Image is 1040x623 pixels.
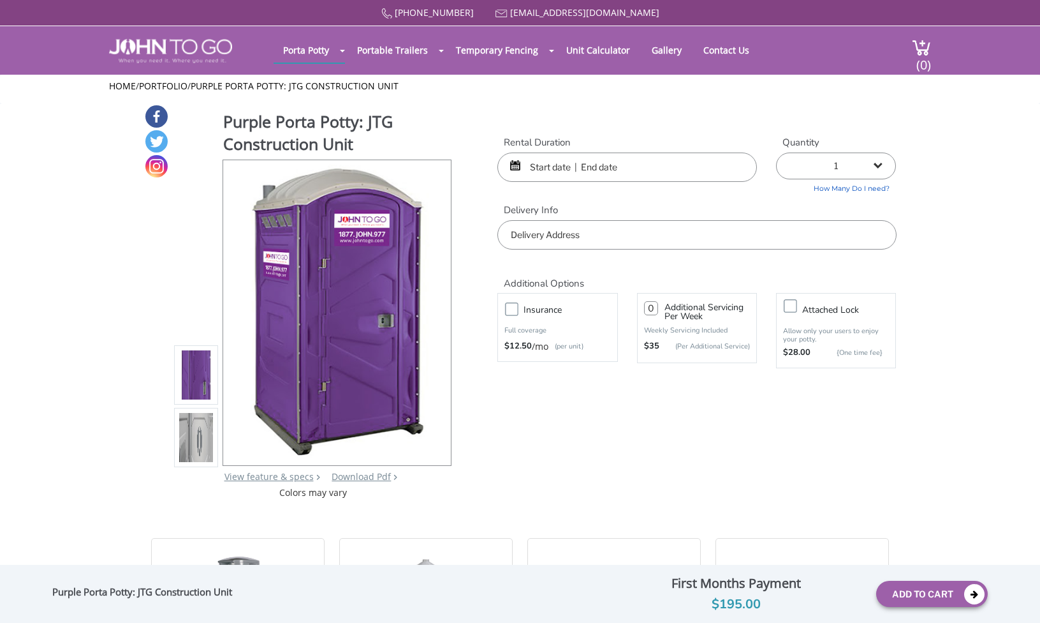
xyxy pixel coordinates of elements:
h1: Purple Porta Potty: JTG Construction Unit [223,110,453,158]
p: {One time fee} [817,347,883,359]
h3: Insurance [524,302,623,318]
a: Instagram [145,155,168,177]
img: Product [179,227,214,528]
a: Unit Calculator [557,38,640,63]
strong: $12.50 [504,340,532,353]
span: (0) [916,46,931,73]
button: Live Chat [989,572,1040,623]
input: Start date | End date [497,153,757,182]
a: Gallery [642,38,691,63]
a: Porta Potty [274,38,339,63]
a: How Many Do I need? [776,179,896,194]
a: Purple Porta Potty: JTG Construction Unit [191,80,399,92]
label: Quantity [776,136,896,149]
a: Home [109,80,136,92]
button: Add To Cart [876,581,988,607]
a: Portable Trailers [348,38,437,63]
img: Call [381,8,392,19]
img: Mail [495,10,508,18]
strong: $28.00 [783,347,810,359]
p: Weekly Servicing Included [644,326,750,335]
a: Facebook [145,105,168,128]
img: cart a [912,39,931,56]
div: First Months Payment [605,573,867,594]
a: [EMAIL_ADDRESS][DOMAIN_NAME] [510,6,659,19]
label: Rental Duration [497,136,757,149]
img: right arrow icon [316,474,320,480]
ul: / / [109,80,931,93]
h3: Attached lock [802,302,902,318]
p: (Per Additional Service) [659,342,750,351]
img: Product [240,160,434,461]
a: View feature & specs [224,470,314,483]
a: Portfolio [139,80,187,92]
div: Colors may vary [174,486,453,499]
a: Contact Us [694,38,759,63]
input: 0 [644,301,658,315]
a: Twitter [145,130,168,153]
a: Download Pdf [332,470,391,483]
img: chevron.png [393,474,397,480]
p: (per unit) [548,340,583,353]
img: Product [179,290,214,590]
p: Allow only your users to enjoy your potty. [783,327,889,343]
input: Delivery Address [497,220,896,250]
p: Full coverage [504,324,610,337]
label: Delivery Info [497,204,896,217]
a: [PHONE_NUMBER] [395,6,474,19]
div: /mo [504,340,610,353]
img: JOHN to go [109,39,232,63]
h3: Additional Servicing Per Week [664,303,750,321]
div: $195.00 [605,594,867,615]
strong: $35 [644,340,659,353]
a: Temporary Fencing [446,38,548,63]
h2: Additional Options [497,262,896,290]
